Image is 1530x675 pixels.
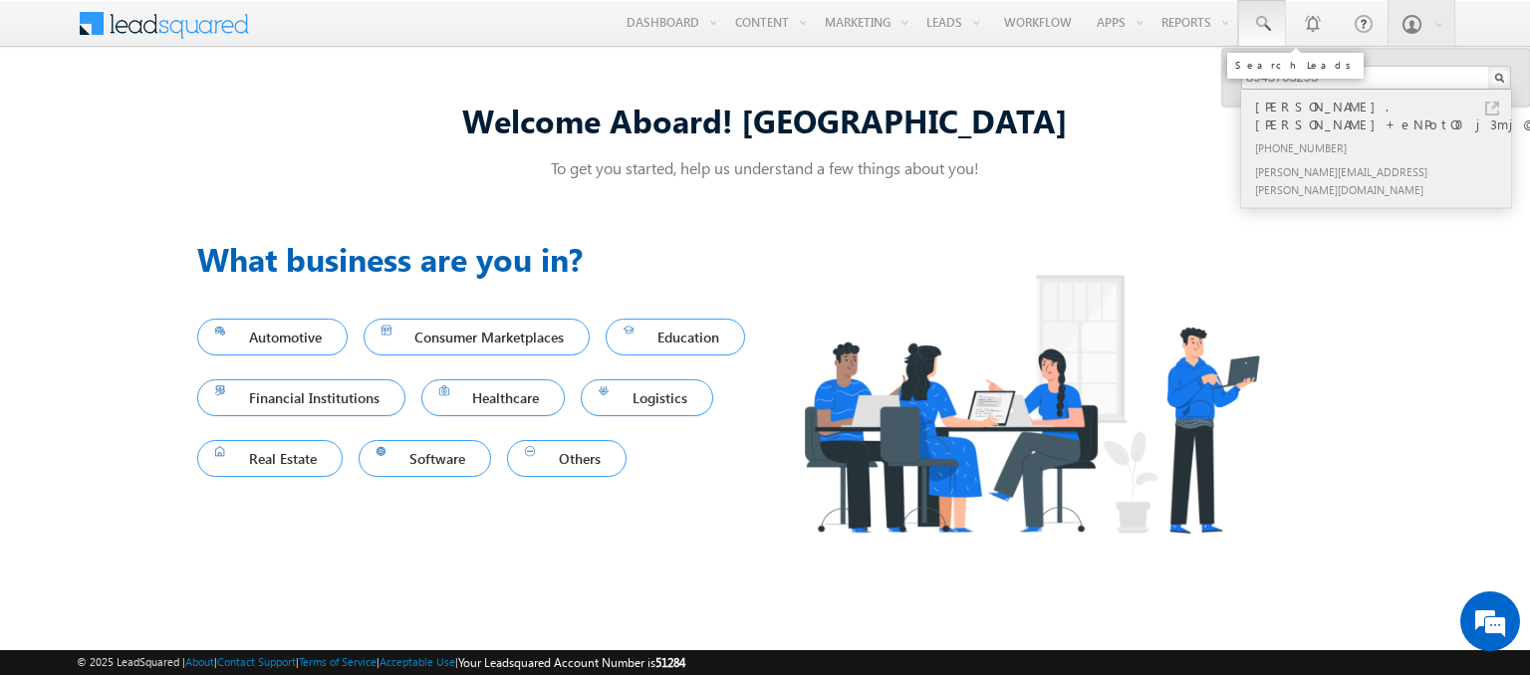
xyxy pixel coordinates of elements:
span: Logistics [599,384,695,411]
a: Contact Support [217,655,296,668]
div: Welcome Aboard! [GEOGRAPHIC_DATA] [197,99,1333,141]
span: Consumer Marketplaces [382,324,573,350]
span: Healthcare [439,384,548,411]
div: [PHONE_NUMBER] [1251,135,1518,159]
div: [PERSON_NAME][EMAIL_ADDRESS][PERSON_NAME][DOMAIN_NAME] [1251,159,1518,201]
span: Others [525,445,609,472]
span: Your Leadsquared Account Number is [458,655,685,670]
img: Industry.png [765,235,1297,572]
a: Terms of Service [299,655,377,668]
p: To get you started, help us understand a few things about you! [197,157,1333,178]
div: [PERSON_NAME].[PERSON_NAME]+eNPotO0j3mj@u... [1251,96,1518,135]
span: Real Estate [215,445,325,472]
input: Search Leads [1241,66,1511,90]
span: Software [377,445,474,472]
span: Automotive [215,324,330,350]
span: Financial Institutions [215,384,387,411]
span: 51284 [655,655,685,670]
h3: What business are you in? [197,235,765,283]
span: Education [624,324,727,350]
a: Acceptable Use [380,655,455,668]
a: About [185,655,214,668]
span: © 2025 LeadSquared | | | | | [77,653,685,672]
div: Search Leads [1235,59,1356,71]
